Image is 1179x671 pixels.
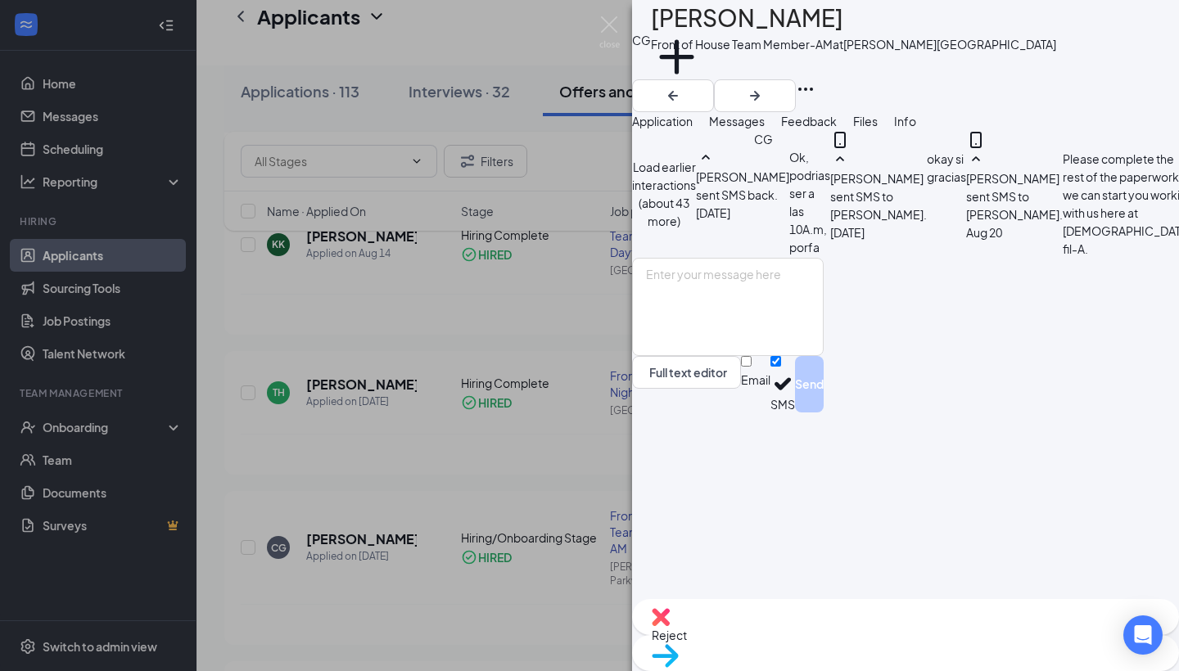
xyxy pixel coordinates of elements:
div: Open Intercom Messenger [1123,615,1163,655]
button: ArrowRight [714,79,796,112]
button: Full text editorPen [632,356,741,389]
div: CG [754,130,773,148]
svg: MobileSms [966,130,986,150]
input: Email [741,356,752,367]
span: Feedback [781,114,837,128]
svg: SmallChevronUp [966,150,986,169]
div: Email [741,372,770,388]
svg: SmallChevronUp [830,150,850,169]
span: Files [853,114,878,128]
span: [PERSON_NAME] sent SMS to [PERSON_NAME]. [966,171,1063,222]
span: Ok, podrias ser a las 10A.m, porfa [789,150,830,254]
span: Application [632,114,693,128]
svg: ArrowLeftNew [663,86,683,106]
button: ArrowLeftNew [632,79,714,112]
svg: MobileSms [830,130,850,150]
div: Front of House Team Member-AM at [PERSON_NAME][GEOGRAPHIC_DATA] [651,36,1056,52]
svg: Plus [651,31,702,83]
span: [DATE] [696,204,730,222]
span: okay si gracias [927,151,966,184]
span: [DATE] [830,223,865,241]
svg: SmallChevronUp [696,148,716,168]
div: CG [632,31,651,49]
button: Load earlier interactions (about 43 more) [632,158,696,230]
span: Messages [709,114,765,128]
svg: ArrowRight [745,86,765,106]
div: SMS [770,396,795,412]
span: [PERSON_NAME] sent SMS to [PERSON_NAME]. [830,171,927,222]
svg: Ellipses [796,79,815,99]
span: Reject [652,626,1159,644]
span: [PERSON_NAME] sent SMS back. [696,169,789,202]
svg: Checkmark [770,372,795,396]
input: SMS [770,356,781,367]
button: PlusAdd a tag [651,31,702,101]
button: Send [795,356,824,412]
span: Aug 20 [966,223,1002,241]
span: Info [894,114,916,128]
